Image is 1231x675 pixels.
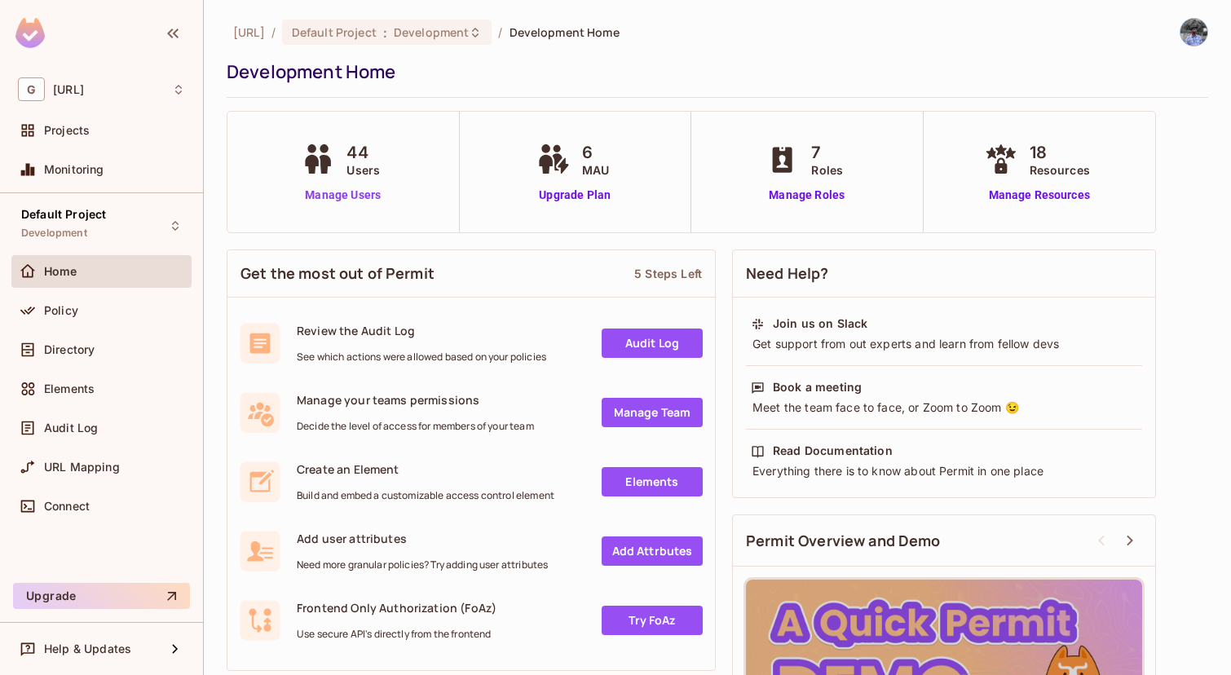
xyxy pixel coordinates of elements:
a: Manage Resources [981,187,1098,204]
span: 6 [582,140,609,165]
a: Manage Users [298,187,388,204]
span: Monitoring [44,163,104,176]
span: Connect [44,500,90,513]
img: Mithies [1180,19,1207,46]
span: the active workspace [233,24,265,40]
span: Need more granular policies? Try adding user attributes [297,558,548,571]
span: : [382,26,388,39]
span: Need Help? [746,263,829,284]
span: Manage your teams permissions [297,392,534,408]
div: Everything there is to know about Permit in one place [751,463,1137,479]
span: Help & Updates [44,642,131,655]
img: SReyMgAAAABJRU5ErkJggg== [15,18,45,48]
span: Get the most out of Permit [240,263,435,284]
span: Default Project [292,24,377,40]
a: Upgrade Plan [533,187,617,204]
div: 5 Steps Left [634,266,702,281]
div: Get support from out experts and learn from fellow devs [751,336,1137,352]
span: Use secure API's directly from the frontend [297,628,496,641]
span: Users [346,161,380,179]
span: URL Mapping [44,461,120,474]
div: Book a meeting [773,379,862,395]
div: Development Home [227,60,1200,84]
span: Default Project [21,208,106,221]
div: Read Documentation [773,443,893,459]
span: 7 [811,140,843,165]
span: Create an Element [297,461,554,477]
span: Elements [44,382,95,395]
button: Upgrade [13,583,190,609]
div: Join us on Slack [773,315,867,332]
span: MAU [582,161,609,179]
li: / [498,24,502,40]
span: Development [394,24,469,40]
a: Add Attrbutes [602,536,703,566]
span: Decide the level of access for members of your team [297,420,534,433]
span: Home [44,265,77,278]
li: / [271,24,276,40]
span: 18 [1030,140,1090,165]
span: Projects [44,124,90,137]
a: Try FoAz [602,606,703,635]
span: Policy [44,304,78,317]
a: Manage Roles [762,187,851,204]
span: Permit Overview and Demo [746,531,941,551]
span: Development Home [510,24,620,40]
a: Audit Log [602,329,703,358]
span: G [18,77,45,101]
a: Manage Team [602,398,703,427]
div: Meet the team face to face, or Zoom to Zoom 😉 [751,399,1137,416]
span: Review the Audit Log [297,323,546,338]
span: Development [21,227,87,240]
span: Audit Log [44,421,98,435]
a: Elements [602,467,703,496]
span: Resources [1030,161,1090,179]
span: Directory [44,343,95,356]
span: Roles [811,161,843,179]
span: See which actions were allowed based on your policies [297,351,546,364]
span: Workspace: genworx.ai [53,83,84,96]
span: Build and embed a customizable access control element [297,489,554,502]
span: Add user attributes [297,531,548,546]
span: Frontend Only Authorization (FoAz) [297,600,496,615]
span: 44 [346,140,380,165]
